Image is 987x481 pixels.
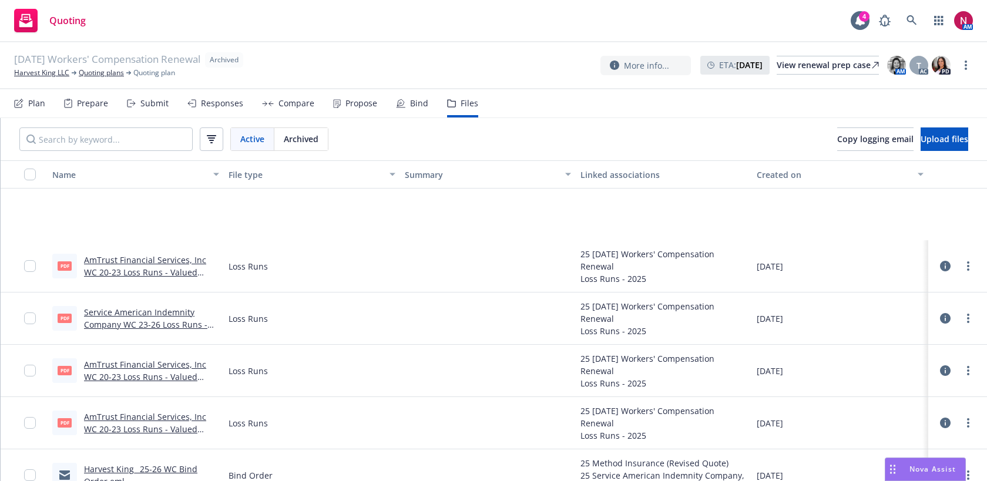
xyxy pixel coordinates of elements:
a: Service American Indemnity Company WC 23-26 Loss Runs - Valued [DATE].pdf [84,307,207,342]
span: More info... [624,59,669,72]
div: Name [52,169,206,181]
span: Loss Runs [229,260,268,273]
span: Loss Runs [229,365,268,377]
a: more [959,58,973,72]
span: Quoting plan [133,68,175,78]
div: Linked associations [580,169,747,181]
a: Quoting plans [79,68,124,78]
button: Name [48,160,224,189]
div: Prepare [77,99,108,108]
button: Linked associations [576,160,752,189]
a: more [961,259,975,273]
div: 25 [DATE] Workers' Compensation Renewal [580,300,747,325]
span: Archived [210,55,239,65]
a: more [961,416,975,430]
span: [DATE] [757,365,783,377]
div: Plan [28,99,45,108]
img: photo [932,56,951,75]
a: Report a Bug [873,9,897,32]
div: Files [461,99,478,108]
div: 25 [DATE] Workers' Compensation Renewal [580,248,747,273]
span: [DATE] [757,417,783,429]
a: more [961,311,975,325]
button: Nova Assist [885,458,966,481]
span: Quoting [49,16,86,25]
a: Harvest King LLC [14,68,69,78]
input: Toggle Row Selected [24,469,36,481]
div: File type [229,169,382,181]
div: Bind [410,99,428,108]
button: Copy logging email [837,127,914,151]
span: [DATE] [757,260,783,273]
button: More info... [600,56,691,75]
span: pdf [58,366,72,375]
span: Copy logging email [837,133,914,144]
span: ETA : [719,59,763,71]
div: Loss Runs - 2025 [580,273,747,285]
button: File type [224,160,400,189]
span: Archived [284,133,318,145]
button: Upload files [921,127,968,151]
a: AmTrust Financial Services, Inc WC 20-23 Loss Runs - Valued [DATE].pdf [84,254,206,290]
strong: [DATE] [736,59,763,70]
a: Switch app [927,9,951,32]
input: Search by keyword... [19,127,193,151]
div: Compare [278,99,314,108]
div: Drag to move [885,458,900,480]
span: Nova Assist [909,464,956,474]
div: 4 [859,11,869,22]
div: Loss Runs - 2025 [580,377,747,389]
div: Propose [345,99,377,108]
div: 25 [DATE] Workers' Compensation Renewal [580,405,747,429]
button: Summary [400,160,576,189]
img: photo [887,56,906,75]
span: T [916,59,921,72]
div: Loss Runs - 2025 [580,325,747,337]
div: Submit [140,99,169,108]
input: Select all [24,169,36,180]
a: Quoting [9,4,90,37]
a: AmTrust Financial Services, Inc WC 20-23 Loss Runs - Valued [DATE].pdf [84,411,206,447]
a: Search [900,9,924,32]
a: more [961,364,975,378]
span: pdf [58,314,72,322]
div: Responses [201,99,243,108]
a: View renewal prep case [777,56,879,75]
img: photo [954,11,973,30]
input: Toggle Row Selected [24,365,36,376]
button: Created on [752,160,928,189]
span: [DATE] [757,312,783,325]
input: Toggle Row Selected [24,417,36,429]
div: Summary [405,169,559,181]
span: [DATE] Workers' Compensation Renewal [14,52,200,68]
span: Active [240,133,264,145]
span: Loss Runs [229,417,268,429]
div: 25 Method Insurance (Revised Quote) [580,457,747,469]
a: AmTrust Financial Services, Inc WC 20-23 Loss Runs - Valued [DATE].pdf [84,359,206,395]
span: pdf [58,418,72,427]
span: pdf [58,261,72,270]
div: View renewal prep case [777,56,879,74]
div: Created on [757,169,911,181]
div: Loss Runs - 2025 [580,429,747,442]
input: Toggle Row Selected [24,260,36,272]
div: 25 [DATE] Workers' Compensation Renewal [580,352,747,377]
span: Loss Runs [229,312,268,325]
span: Upload files [921,133,968,144]
input: Toggle Row Selected [24,312,36,324]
